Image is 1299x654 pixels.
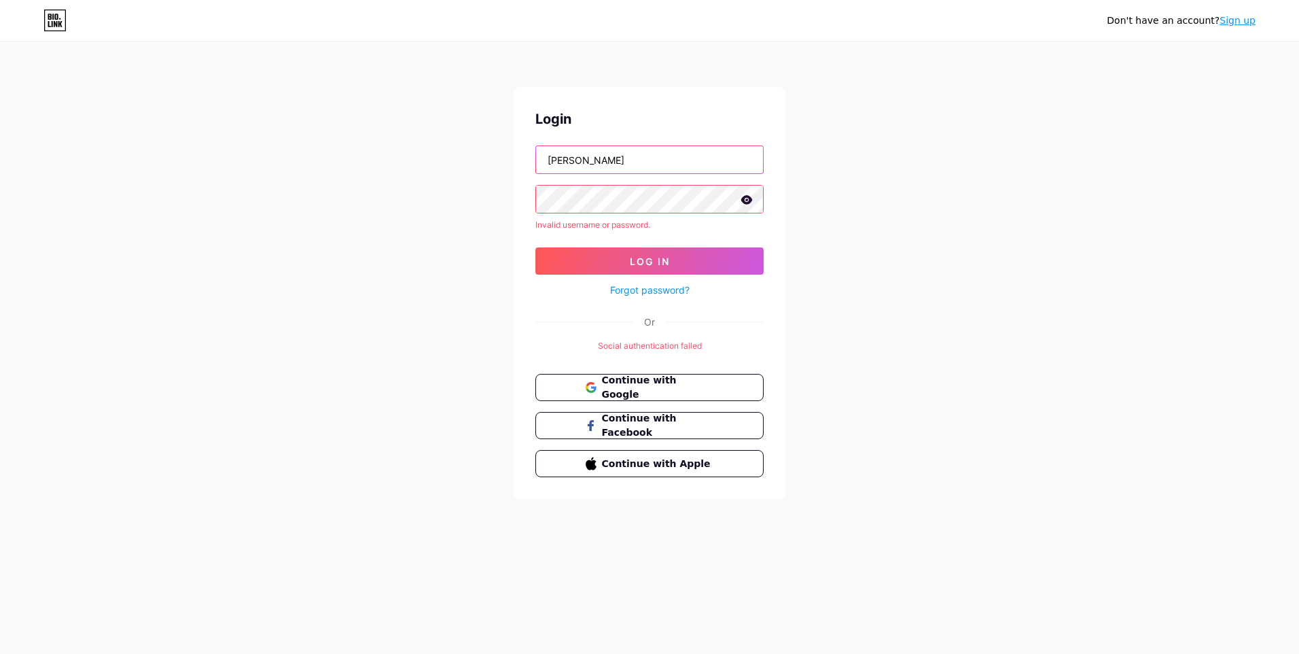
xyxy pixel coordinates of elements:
span: Continue with Google [602,373,714,402]
a: Forgot password? [610,283,690,297]
div: Or [644,315,655,329]
span: Continue with Facebook [602,411,714,440]
div: Invalid username or password. [535,219,764,231]
a: Sign up [1220,15,1256,26]
button: Continue with Google [535,374,764,401]
span: Log In [630,256,670,267]
div: Don't have an account? [1107,14,1256,28]
div: Login [535,109,764,129]
button: Continue with Facebook [535,412,764,439]
input: Username [536,146,763,173]
span: Continue with Apple [602,457,714,471]
button: Log In [535,247,764,275]
div: Social authentication failed [535,340,764,352]
button: Continue with Apple [535,450,764,477]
